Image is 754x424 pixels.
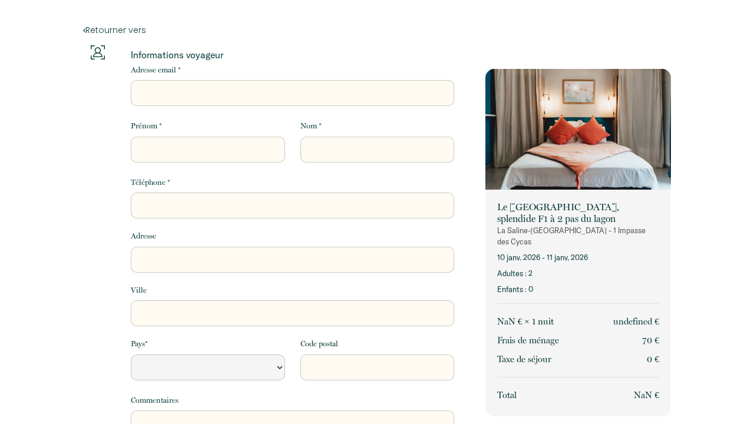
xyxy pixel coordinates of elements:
p: Taxe de séjour [497,352,551,366]
p: 70 € [642,333,659,347]
span: NaN € [634,390,659,400]
label: Adresse [131,230,156,242]
label: Prénom * [131,120,162,132]
p: undefined € [613,314,659,329]
p: Enfants : 0 [497,284,659,295]
label: Ville [131,284,147,296]
label: Pays [131,338,148,350]
p: La Saline-[GEOGRAPHIC_DATA] - 1 Impasse des Cycas [497,225,659,247]
label: Téléphone * [131,177,170,188]
p: 10 janv. 2026 - 11 janv. 2026 [497,252,659,263]
select: Default select example [131,355,285,380]
p: Frais de ménage [497,333,559,347]
label: Adresse email * [131,64,181,76]
img: guests-info [91,45,105,59]
p: 0 € [647,352,659,366]
label: Nom * [300,120,322,132]
a: Retourner vers [83,24,671,37]
p: NaN € × 1 nuit [497,314,554,329]
img: rental-image [485,69,671,193]
p: Informations voyageur [131,49,454,61]
label: Code postal [300,338,338,350]
p: Le [GEOGRAPHIC_DATA], splendide F1 à 2 pas du lagon [497,201,659,225]
label: Commentaires [131,395,178,406]
span: Total [497,390,517,400]
p: Adultes : 2 [497,268,659,279]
